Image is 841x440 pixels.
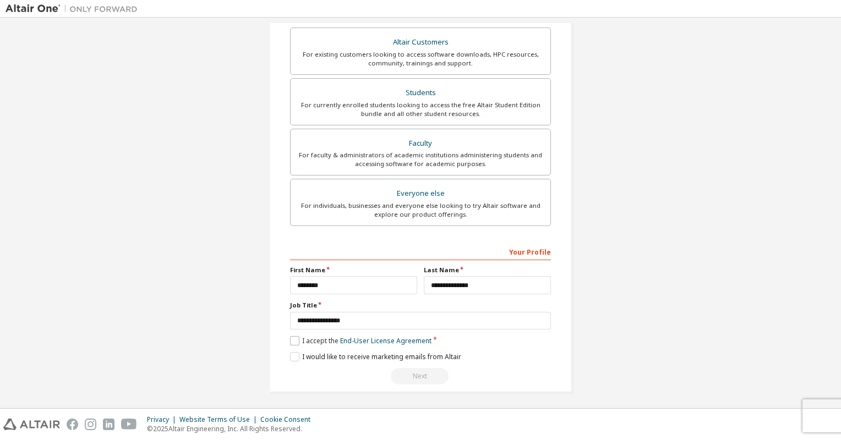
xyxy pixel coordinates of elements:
[147,415,179,424] div: Privacy
[297,101,544,118] div: For currently enrolled students looking to access the free Altair Student Edition bundle and all ...
[147,424,317,433] p: © 2025 Altair Engineering, Inc. All Rights Reserved.
[290,336,432,345] label: I accept the
[297,186,544,201] div: Everyone else
[340,336,432,345] a: End-User License Agreement
[290,266,417,274] label: First Name
[121,419,137,430] img: youtube.svg
[297,35,544,50] div: Altair Customers
[290,352,461,361] label: I would like to receive marketing emails from Altair
[290,368,551,384] div: Please wait while checking email ...
[3,419,60,430] img: altair_logo.svg
[67,419,78,430] img: facebook.svg
[290,301,551,310] label: Job Title
[424,266,551,274] label: Last Name
[85,419,96,430] img: instagram.svg
[103,419,114,430] img: linkedin.svg
[297,50,544,68] div: For existing customers looking to access software downloads, HPC resources, community, trainings ...
[290,243,551,260] div: Your Profile
[260,415,317,424] div: Cookie Consent
[6,3,143,14] img: Altair One
[297,151,544,168] div: For faculty & administrators of academic institutions administering students and accessing softwa...
[297,201,544,219] div: For individuals, businesses and everyone else looking to try Altair software and explore our prod...
[297,85,544,101] div: Students
[297,136,544,151] div: Faculty
[179,415,260,424] div: Website Terms of Use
